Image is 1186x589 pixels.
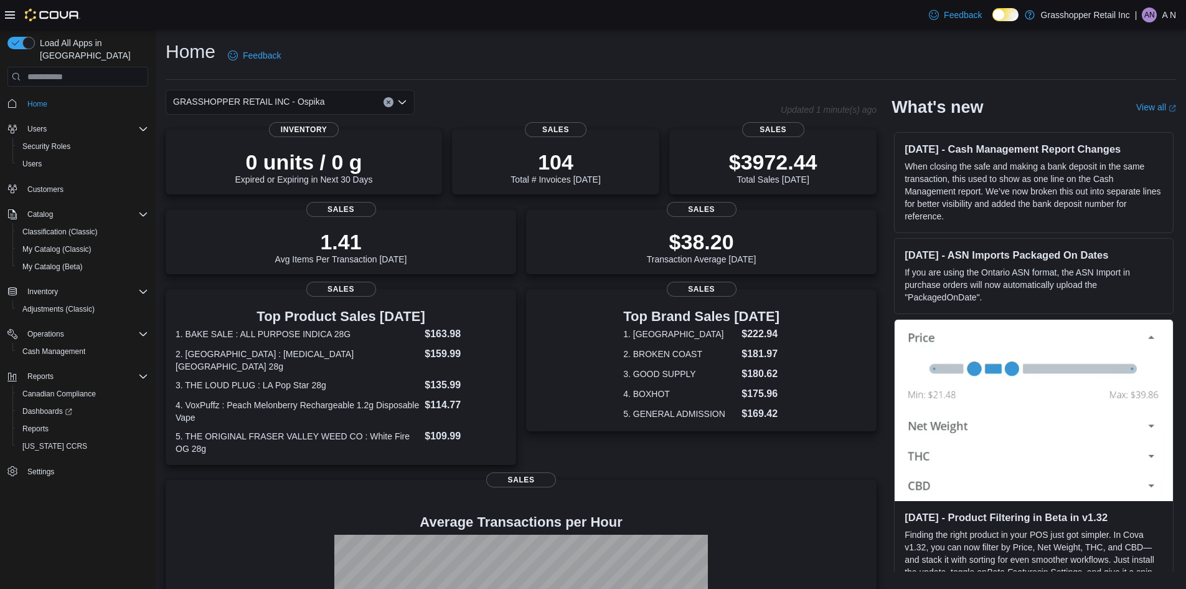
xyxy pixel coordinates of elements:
span: Users [27,124,47,134]
a: Reports [17,421,54,436]
p: $3972.44 [729,150,817,175]
p: Grasshopper Retail Inc [1041,7,1130,22]
dt: 1. BAKE SALE : ALL PURPOSE INDICA 28G [176,328,420,340]
button: Security Roles [12,138,153,155]
button: Settings [2,462,153,481]
dt: 1. [GEOGRAPHIC_DATA] [623,328,737,340]
button: Users [2,120,153,138]
button: Adjustments (Classic) [12,300,153,318]
dt: 3. THE LOUD PLUG : LA Pop Star 28g [176,379,420,391]
button: Reports [12,420,153,438]
button: Users [12,155,153,173]
span: Sales [525,122,587,137]
span: Security Roles [22,141,70,151]
span: Inventory [269,122,339,137]
svg: External link [1169,105,1176,112]
nav: Complex example [7,89,148,513]
button: Inventory [2,283,153,300]
span: Home [27,99,47,109]
dd: $169.42 [741,406,779,421]
button: Cash Management [12,343,153,360]
span: Dashboards [17,404,148,419]
span: Dashboards [22,406,72,416]
div: Avg Items Per Transaction [DATE] [275,229,407,264]
a: Cash Management [17,344,90,359]
span: Sales [667,282,737,297]
span: Operations [27,329,64,339]
button: My Catalog (Classic) [12,241,153,258]
input: Dark Mode [992,8,1019,21]
span: Catalog [27,209,53,219]
h3: Top Product Sales [DATE] [176,309,506,324]
h3: [DATE] - Product Filtering in Beta in v1.32 [905,511,1163,524]
p: | [1135,7,1137,22]
dt: 5. GENERAL ADMISSION [623,408,737,420]
dd: $109.99 [425,429,506,444]
span: Washington CCRS [17,439,148,454]
img: Cova [25,9,80,21]
span: Cash Management [22,347,85,357]
dd: $135.99 [425,378,506,393]
p: When closing the safe and making a bank deposit in the same transaction, this used to show as one... [905,160,1163,223]
h3: [DATE] - ASN Imports Packaged On Dates [905,249,1163,261]
span: Inventory [22,284,148,299]
p: 1.41 [275,229,407,254]
span: AN [1144,7,1155,22]
dt: 5. THE ORIGINAL FRASER VALLEY WEED CO : White Fire OG 28g [176,430,420,455]
button: My Catalog (Beta) [12,258,153,275]
span: My Catalog (Beta) [22,262,83,272]
span: Customers [27,184,64,194]
span: Adjustments (Classic) [22,304,95,314]
span: Operations [22,327,148,342]
button: Operations [2,325,153,343]
button: Catalog [22,207,58,222]
p: 0 units / 0 g [235,150,373,175]
dd: $180.62 [741,366,779,381]
span: Sales [306,282,376,297]
button: Inventory [22,284,63,299]
p: $38.20 [647,229,756,254]
h3: Top Brand Sales [DATE] [623,309,779,324]
span: Classification (Classic) [22,227,98,237]
a: Classification (Classic) [17,224,103,239]
div: Total Sales [DATE] [729,150,817,184]
span: Inventory [27,287,58,297]
button: Users [22,122,52,136]
a: Home [22,97,52,112]
a: Dashboards [12,403,153,420]
a: Users [17,156,47,171]
a: Customers [22,182,68,197]
dd: $181.97 [741,347,779,362]
span: Feedback [944,9,982,21]
button: Catalog [2,206,153,223]
span: Load All Apps in [GEOGRAPHIC_DATA] [35,37,148,62]
dt: 3. GOOD SUPPLY [623,368,737,380]
button: Clear input [384,97,393,107]
div: Transaction Average [DATE] [647,229,756,264]
button: Operations [22,327,69,342]
span: Catalog [22,207,148,222]
span: Sales [667,202,737,217]
a: Adjustments (Classic) [17,302,100,317]
a: Feedback [223,43,286,68]
p: If you are using the Ontario ASN format, the ASN Import in purchase orders will now automatically... [905,266,1163,304]
p: Updated 1 minute(s) ago [781,105,877,115]
a: My Catalog (Beta) [17,259,88,274]
span: Canadian Compliance [17,386,148,401]
button: Customers [2,180,153,198]
dd: $163.98 [425,327,506,342]
span: Feedback [243,49,281,62]
dd: $159.99 [425,347,506,362]
span: Settings [27,467,54,477]
span: Adjustments (Classic) [17,302,148,317]
button: Canadian Compliance [12,385,153,403]
span: GRASSHOPPER RETAIL INC - Ospika [173,94,325,109]
p: A N [1162,7,1176,22]
a: Dashboards [17,404,77,419]
a: Security Roles [17,139,75,154]
a: Feedback [924,2,987,27]
dd: $114.77 [425,398,506,413]
span: Sales [486,472,556,487]
a: [US_STATE] CCRS [17,439,92,454]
